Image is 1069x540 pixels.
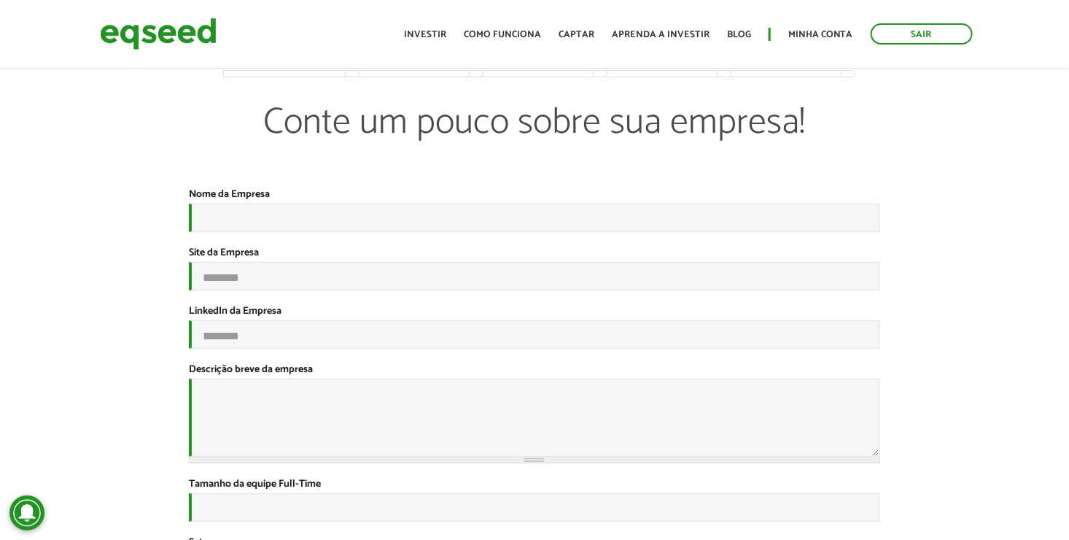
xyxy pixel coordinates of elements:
a: Minha conta [788,30,853,39]
label: LinkedIn da Empresa [189,306,281,317]
p: Conte um pouco sobre sua empresa! [224,101,846,188]
label: Site da Empresa [189,248,259,258]
a: Aprenda a investir [612,30,710,39]
a: Sair [871,23,973,45]
label: Nome da Empresa [189,190,270,200]
img: EqSeed [100,15,217,53]
a: Blog [727,30,751,39]
a: Como funciona [464,30,541,39]
a: Investir [404,30,446,39]
label: Tamanho da equipe Full-Time [189,479,321,490]
label: Descrição breve da empresa [189,365,313,375]
a: Captar [559,30,594,39]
